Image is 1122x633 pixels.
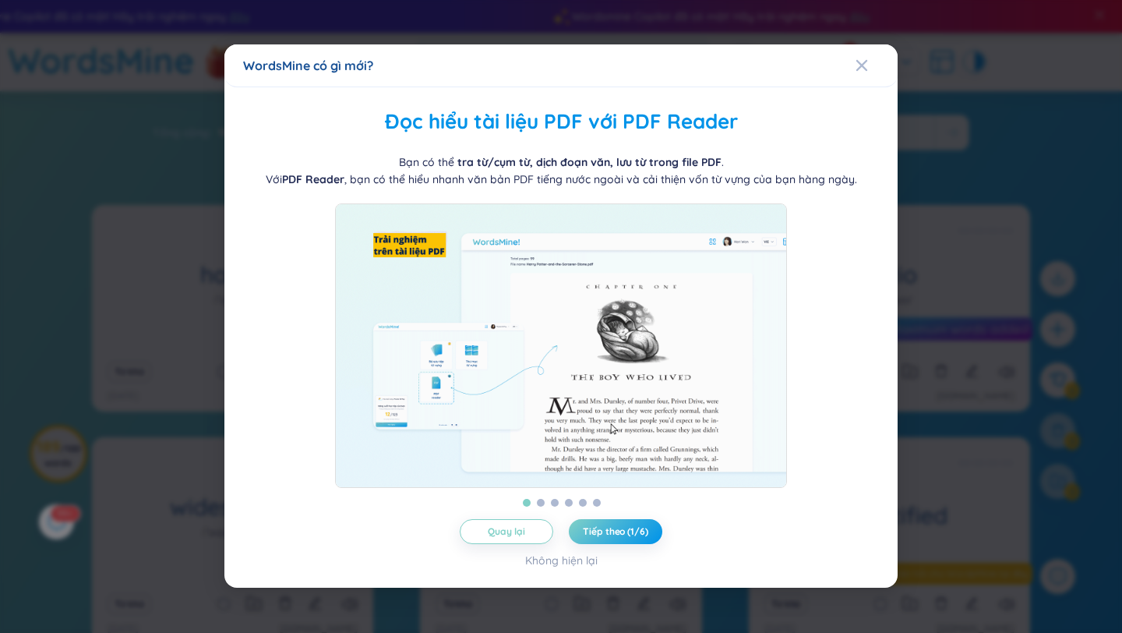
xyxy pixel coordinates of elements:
[243,57,879,74] div: WordsMine có gì mới?
[565,500,573,507] button: 4
[523,500,531,507] button: 1
[266,155,857,186] span: Bạn có thể . Với , bạn có thể hiểu nhanh văn bản PDF tiếng nước ngoài và cải thiện vốn từ vựng củ...
[583,526,647,539] span: Tiếp theo (1/6)
[551,500,559,507] button: 3
[579,500,587,507] button: 5
[460,520,553,545] button: Quay lại
[457,155,722,169] b: tra từ/cụm từ, dịch đoạn văn, lưu từ trong file PDF
[569,520,662,545] button: Tiếp theo (1/6)
[488,526,524,539] span: Quay lại
[856,44,898,87] button: Close
[537,500,545,507] button: 2
[282,172,344,186] b: PDF Reader
[593,500,601,507] button: 6
[243,106,879,138] h2: Đọc hiểu tài liệu PDF với PDF Reader
[525,553,598,570] div: Không hiện lại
